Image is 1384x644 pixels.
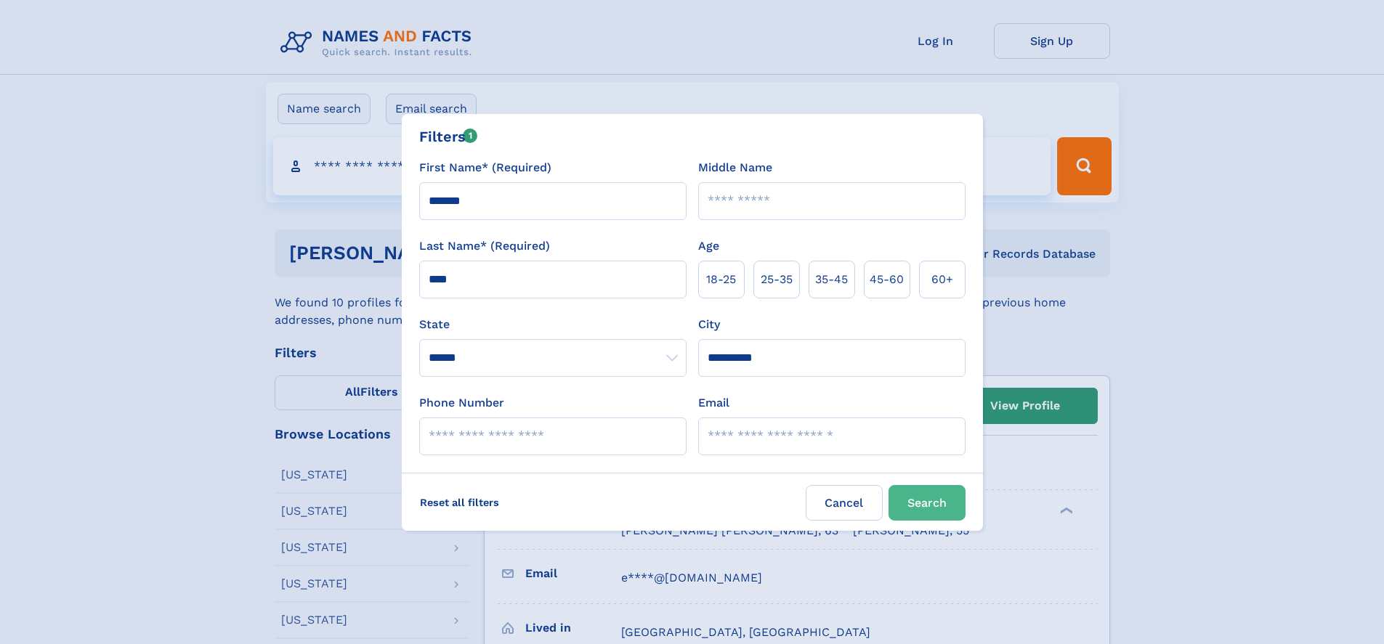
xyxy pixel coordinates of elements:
span: 25‑35 [761,271,793,288]
span: 45‑60 [870,271,904,288]
span: 18‑25 [706,271,736,288]
span: 60+ [931,271,953,288]
label: Cancel [806,485,883,521]
label: Reset all filters [410,485,509,520]
label: State [419,316,687,333]
label: City [698,316,720,333]
label: Last Name* (Required) [419,237,550,255]
label: Middle Name [698,159,772,176]
label: Phone Number [419,394,504,412]
div: Filters [419,126,478,147]
span: 35‑45 [815,271,848,288]
label: First Name* (Required) [419,159,551,176]
label: Age [698,237,719,255]
button: Search [889,485,966,521]
label: Email [698,394,729,412]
